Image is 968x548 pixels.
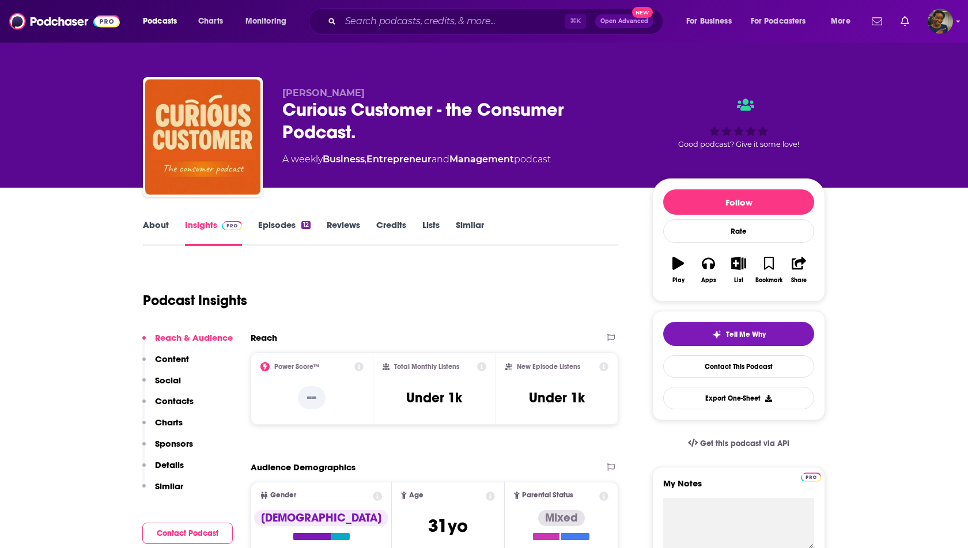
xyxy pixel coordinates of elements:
h2: New Episode Listens [517,363,580,371]
span: Tell Me Why [726,330,766,339]
button: open menu [237,12,301,31]
span: Open Advanced [600,18,648,24]
button: Reach & Audience [142,332,233,353]
div: Search podcasts, credits, & more... [320,8,674,35]
div: Share [791,277,807,284]
button: Apps [693,249,723,291]
h2: Power Score™ [274,363,319,371]
span: Monitoring [245,13,286,29]
img: Podchaser Pro [222,221,242,230]
span: [PERSON_NAME] [282,87,365,98]
div: Bookmark [755,277,782,284]
img: User Profile [928,9,953,34]
button: open menu [823,12,865,31]
p: Charts [155,417,183,428]
button: Show profile menu [928,9,953,34]
h2: Reach [251,332,277,343]
p: -- [298,386,326,409]
button: Similar [142,481,183,502]
button: open menu [135,12,192,31]
button: Play [663,249,693,291]
span: Parental Status [522,492,573,499]
a: Credits [376,219,406,246]
p: Details [155,459,184,470]
h3: Under 1k [529,389,585,406]
button: Contact Podcast [142,523,233,544]
span: Charts [198,13,223,29]
label: My Notes [663,478,814,498]
div: Rate [663,219,814,243]
a: Charts [191,12,230,31]
button: open menu [743,12,823,31]
span: Get this podcast via API [700,439,789,448]
span: 31 yo [428,515,468,537]
a: About [143,219,169,246]
button: Bookmark [754,249,784,291]
div: [DEMOGRAPHIC_DATA] [254,510,388,526]
a: InsightsPodchaser Pro [185,219,242,246]
p: Similar [155,481,183,492]
button: open menu [678,12,746,31]
a: Similar [456,219,484,246]
button: tell me why sparkleTell Me Why [663,322,814,346]
p: Sponsors [155,438,193,449]
div: Apps [701,277,716,284]
button: Content [142,353,189,375]
a: Show notifications dropdown [867,12,887,31]
div: Good podcast? Give it some love! [652,87,825,159]
span: Logged in as sabrinajohnson [928,9,953,34]
a: Business [323,154,365,165]
img: Podchaser - Follow, Share and Rate Podcasts [9,10,120,32]
button: Charts [142,417,183,438]
div: List [734,277,743,284]
a: Reviews [327,219,360,246]
span: and [432,154,449,165]
div: Mixed [538,510,585,526]
h2: Total Monthly Listens [394,363,459,371]
span: New [632,7,653,18]
a: Show notifications dropdown [896,12,914,31]
a: Contact This Podcast [663,355,814,378]
a: Management [449,154,514,165]
button: Share [784,249,814,291]
span: Gender [270,492,296,499]
a: Pro website [801,471,821,482]
button: Export One-Sheet [663,387,814,409]
img: Podchaser Pro [801,473,821,482]
a: Lists [422,219,440,246]
span: ⌘ K [565,14,586,29]
button: Sponsors [142,438,193,459]
p: Reach & Audience [155,332,233,343]
button: Follow [663,189,814,215]
span: , [365,154,366,165]
button: Open AdvancedNew [595,14,653,28]
h2: Audience Demographics [251,462,356,473]
button: Contacts [142,395,194,417]
a: Get this podcast via API [679,429,799,458]
img: tell me why sparkle [712,330,721,339]
div: Play [672,277,685,284]
span: For Podcasters [751,13,806,29]
img: Curious Customer - the Consumer Podcast. [145,79,260,195]
h3: Under 1k [406,389,462,406]
span: Podcasts [143,13,177,29]
h1: Podcast Insights [143,292,247,309]
div: 12 [301,221,311,229]
span: Age [409,492,423,499]
button: Details [142,459,184,481]
p: Social [155,375,181,386]
button: Social [142,375,181,396]
div: A weekly podcast [282,153,551,166]
p: Contacts [155,395,194,406]
button: List [724,249,754,291]
a: Episodes12 [258,219,311,246]
span: For Business [686,13,732,29]
p: Content [155,353,189,364]
span: More [831,13,850,29]
input: Search podcasts, credits, & more... [341,12,565,31]
span: Good podcast? Give it some love! [678,140,799,149]
a: Entrepreneur [366,154,432,165]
